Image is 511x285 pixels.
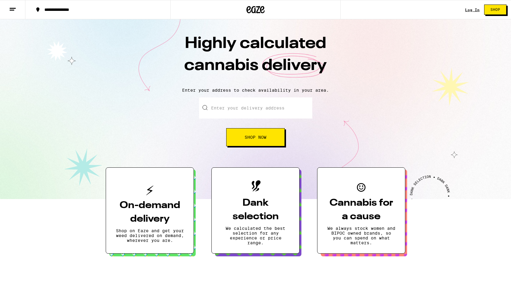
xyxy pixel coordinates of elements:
[317,167,405,254] button: Cannabis for a causeWe always stock women and BIPOC owned brands, so you can spend on what matters.
[327,196,395,223] h3: Cannabis for a cause
[211,167,300,254] button: Dank selectionWe calculated the best selection for any experience or price range.
[116,228,184,243] p: Shop on Eaze and get your weed delivered on demand, wherever you are.
[116,199,184,226] h3: On-demand delivery
[245,135,266,139] span: Shop Now
[226,128,285,146] button: Shop Now
[221,226,290,245] p: We calculated the best selection for any experience or price range.
[6,88,505,93] p: Enter your address to check availability in your area.
[484,5,506,15] button: Shop
[327,226,395,245] p: We always stock women and BIPOC owned brands, so you can spend on what matters.
[221,196,290,223] h3: Dank selection
[106,167,194,254] button: On-demand deliveryShop on Eaze and get your weed delivered on demand, wherever you are.
[150,33,361,83] h1: Highly calculated cannabis delivery
[490,8,500,11] span: Shop
[465,8,480,12] div: Log In
[199,97,312,119] input: Enter your delivery address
